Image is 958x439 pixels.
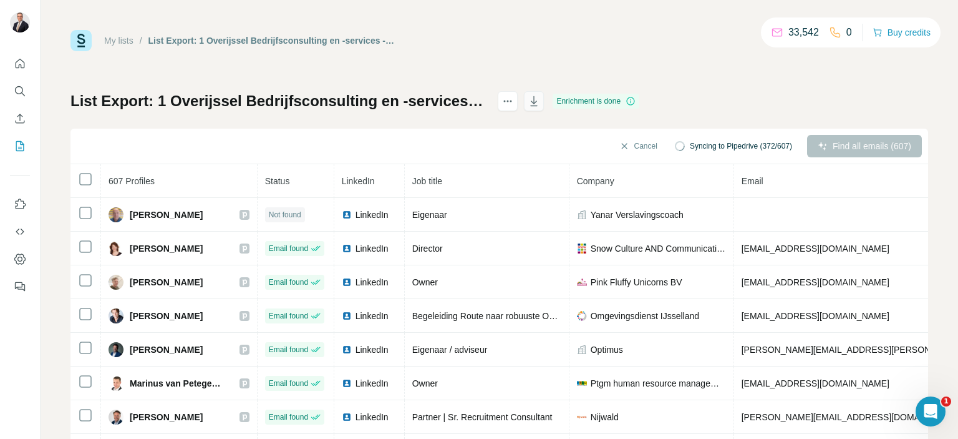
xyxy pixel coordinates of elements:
[788,25,819,40] p: 33,542
[742,277,889,287] span: [EMAIL_ADDRESS][DOMAIN_NAME]
[412,176,442,186] span: Job title
[269,277,308,288] span: Email found
[269,412,308,423] span: Email found
[591,276,682,289] span: Pink Fluffy Unicorns BV
[742,378,889,388] span: [EMAIL_ADDRESS][DOMAIN_NAME]
[109,342,123,357] img: Avatar
[577,176,614,186] span: Company
[591,310,699,322] span: Omgevingsdienst IJsselland
[104,36,133,46] a: My lists
[577,277,587,287] img: company-logo
[577,412,587,422] img: company-logo
[130,310,203,322] span: [PERSON_NAME]
[109,241,123,256] img: Avatar
[611,135,666,157] button: Cancel
[356,343,389,356] span: LinkedIn
[412,210,447,220] span: Eigenaar
[742,244,889,254] span: [EMAIL_ADDRESS][DOMAIN_NAME]
[130,377,227,390] span: Marinus van Petegem CMC
[356,310,389,322] span: LinkedIn
[269,209,301,220] span: Not found
[342,378,352,388] img: LinkedIn logo
[591,377,726,390] span: Ptgm human resource management bv
[10,193,30,215] button: Use Surfe on LinkedIn
[342,277,352,287] img: LinkedIn logo
[412,378,438,388] span: Owner
[591,242,726,255] span: Snow Culture AND Communication
[356,276,389,289] span: LinkedIn
[109,410,123,425] img: Avatar
[342,176,375,186] span: LinkedIn
[109,176,155,186] span: 607 Profiles
[742,176,763,186] span: Email
[577,311,587,321] img: company-logo
[412,311,651,321] span: Begeleiding Route naar robuuste Omgevingsdienst IJsselland
[846,25,852,40] p: 0
[577,244,587,254] img: company-logo
[109,308,123,323] img: Avatar
[265,176,290,186] span: Status
[412,345,488,355] span: Eigenaar / adviseur
[10,107,30,130] button: Enrich CSV
[10,80,30,102] button: Search
[10,220,30,243] button: Use Surfe API
[10,275,30,298] button: Feedback
[356,411,389,423] span: LinkedIn
[70,91,486,111] h1: List Export: 1 Overijssel Bedrijfsconsulting en -services - [DATE] 10:41
[356,209,389,221] span: LinkedIn
[10,135,30,157] button: My lists
[356,377,389,390] span: LinkedIn
[109,376,123,391] img: Avatar
[269,344,308,355] span: Email found
[109,275,123,290] img: Avatar
[498,91,518,111] button: actions
[591,209,684,221] span: Yanar Verslavingscoach
[690,141,792,152] span: Syncing to Pipedrive (372/607)
[140,34,142,47] li: /
[591,411,619,423] span: Nijwald
[342,244,352,254] img: LinkedIn logo
[269,310,308,322] span: Email found
[412,277,438,287] span: Owner
[269,243,308,254] span: Email found
[591,343,623,356] span: Optimus
[130,242,203,255] span: [PERSON_NAME]
[412,412,553,422] span: Partner | Sr. Recruitment Consultant
[553,94,639,109] div: Enrichment is done
[342,210,352,220] img: LinkedIn logo
[342,412,352,422] img: LinkedIn logo
[577,378,587,388] img: company-logo
[70,30,92,51] img: Surfe Logo
[10,52,30,75] button: Quick start
[742,311,889,321] span: [EMAIL_ADDRESS][DOMAIN_NAME]
[130,276,203,289] span: [PERSON_NAME]
[130,411,203,423] span: [PERSON_NAME]
[873,24,931,41] button: Buy credits
[342,311,352,321] img: LinkedIn logo
[130,209,203,221] span: [PERSON_NAME]
[269,378,308,389] span: Email found
[412,244,443,254] span: Director
[10,12,30,32] img: Avatar
[148,34,396,47] div: List Export: 1 Overijssel Bedrijfsconsulting en -services - [DATE] 10:41
[356,242,389,255] span: LinkedIn
[109,207,123,222] img: Avatar
[342,345,352,355] img: LinkedIn logo
[10,248,30,270] button: Dashboard
[130,343,203,356] span: [PERSON_NAME]
[916,397,946,427] iframe: Intercom live chat
[941,397,951,407] span: 1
